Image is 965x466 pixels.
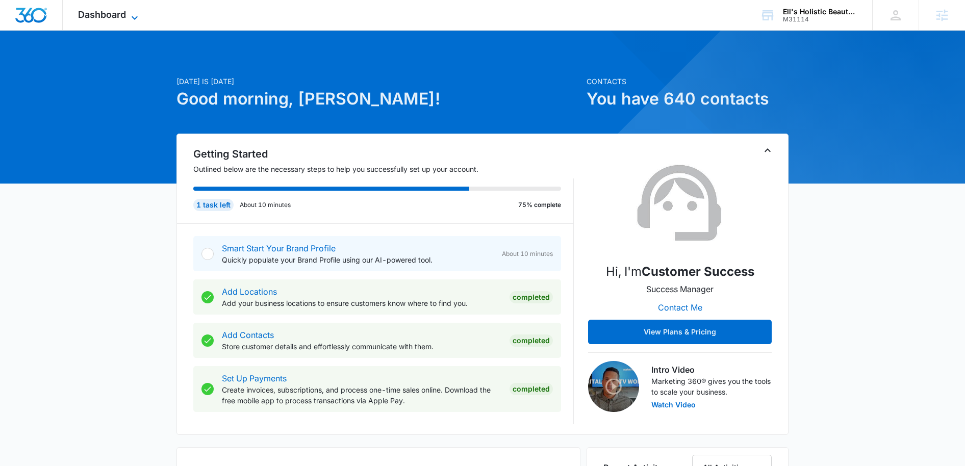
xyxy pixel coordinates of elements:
[176,87,580,111] h1: Good morning, [PERSON_NAME]!
[629,152,731,254] img: Customer Success
[222,298,501,308] p: Add your business locations to ensure customers know where to find you.
[222,373,287,383] a: Set Up Payments
[222,341,501,352] p: Store customer details and effortlessly communicate with them.
[651,401,696,408] button: Watch Video
[783,8,857,16] div: account name
[222,384,501,406] p: Create invoices, subscriptions, and process one-time sales online. Download the free mobile app t...
[646,283,714,295] p: Success Manager
[588,361,639,412] img: Intro Video
[651,364,772,376] h3: Intro Video
[587,76,789,87] p: Contacts
[783,16,857,23] div: account id
[588,320,772,344] button: View Plans & Pricing
[222,287,277,297] a: Add Locations
[176,76,580,87] p: [DATE] is [DATE]
[648,295,713,320] button: Contact Me
[193,164,574,174] p: Outlined below are the necessary steps to help you successfully set up your account.
[510,334,553,347] div: Completed
[78,9,126,20] span: Dashboard
[606,263,754,281] p: Hi, I'm
[510,291,553,303] div: Completed
[502,249,553,258] span: About 10 minutes
[193,146,574,162] h2: Getting Started
[240,200,291,210] p: About 10 minutes
[651,376,772,397] p: Marketing 360® gives you the tools to scale your business.
[193,199,234,211] div: 1 task left
[587,87,789,111] h1: You have 640 contacts
[518,200,561,210] p: 75% complete
[222,254,494,265] p: Quickly populate your Brand Profile using our AI-powered tool.
[510,383,553,395] div: Completed
[642,264,754,279] strong: Customer Success
[222,243,336,253] a: Smart Start Your Brand Profile
[761,144,774,157] button: Toggle Collapse
[222,330,274,340] a: Add Contacts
